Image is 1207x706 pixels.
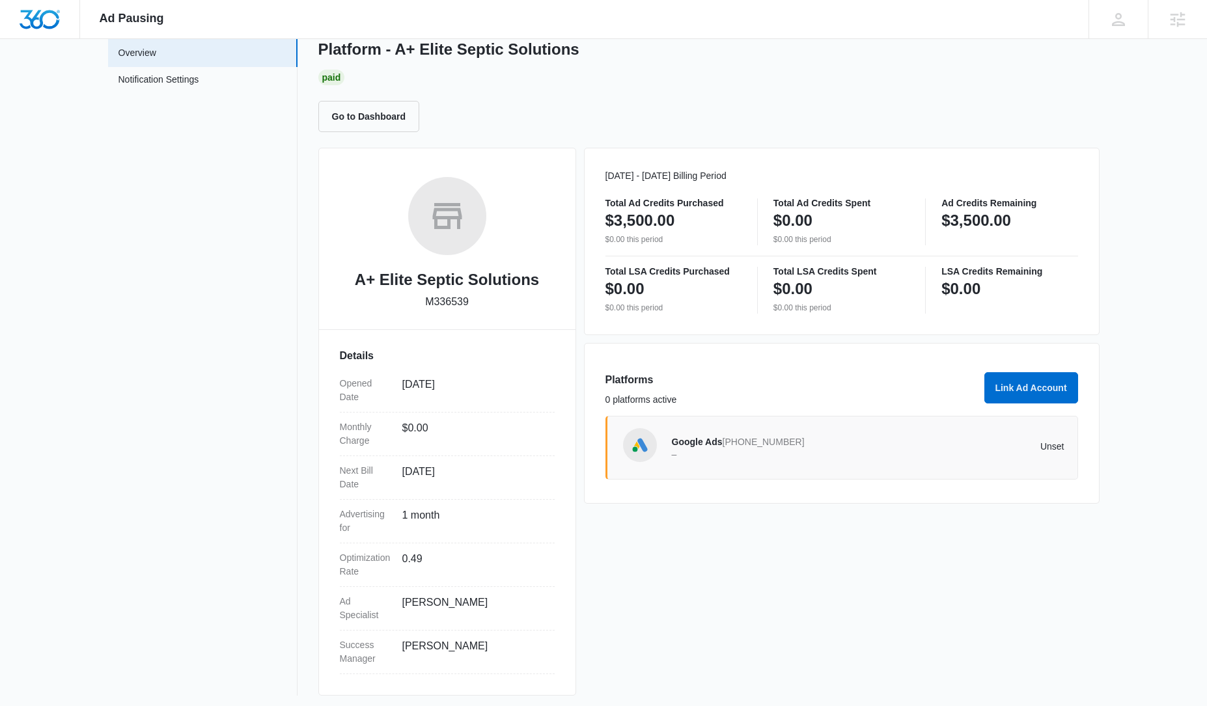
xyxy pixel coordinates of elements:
[402,464,544,491] dd: [DATE]
[773,267,909,276] p: Total LSA Credits Spent
[340,631,555,674] div: Success Manager[PERSON_NAME]
[340,420,392,448] dt: Monthly Charge
[672,437,723,447] span: Google Ads
[340,464,392,491] dt: Next Bill Date
[402,508,544,535] dd: 1 month
[672,450,868,459] p: –
[402,377,544,404] dd: [DATE]
[773,210,812,231] p: $0.00
[605,372,977,388] h3: Platforms
[100,12,164,25] span: Ad Pausing
[402,638,544,666] dd: [PERSON_NAME]
[402,595,544,622] dd: [PERSON_NAME]
[118,73,199,90] a: Notification Settings
[340,508,392,535] dt: Advertising for
[340,543,555,587] div: Optimization Rate0.49
[355,268,539,292] h2: A+ Elite Septic Solutions
[605,267,742,276] p: Total LSA Credits Purchased
[340,551,392,578] dt: Optimization Rate
[941,267,1077,276] p: LSA Credits Remaining
[773,198,909,208] p: Total Ad Credits Spent
[773,302,909,314] p: $0.00 this period
[340,369,555,413] div: Opened Date[DATE]
[773,278,812,299] p: $0.00
[941,210,1011,231] p: $3,500.00
[318,111,428,122] a: Go to Dashboard
[773,234,909,245] p: $0.00 this period
[941,278,980,299] p: $0.00
[318,70,345,85] div: Paid
[340,348,555,364] h3: Details
[605,169,1078,183] p: [DATE] - [DATE] Billing Period
[723,437,805,447] span: [PHONE_NUMBER]
[605,234,742,245] p: $0.00 this period
[118,46,156,60] a: Overview
[868,442,1064,451] p: Unset
[941,198,1077,208] p: Ad Credits Remaining
[340,413,555,456] div: Monthly Charge$0.00
[318,101,420,132] button: Go to Dashboard
[340,377,392,404] dt: Opened Date
[605,393,977,407] p: 0 platforms active
[340,587,555,631] div: Ad Specialist[PERSON_NAME]
[340,638,392,666] dt: Success Manager
[630,435,650,455] img: Google Ads
[605,278,645,299] p: $0.00
[605,416,1078,480] a: Google AdsGoogle Ads[PHONE_NUMBER]–Unset
[984,372,1078,403] button: Link Ad Account
[605,210,675,231] p: $3,500.00
[402,551,544,578] dd: 0.49
[340,595,392,622] dt: Ad Specialist
[605,198,742,208] p: Total Ad Credits Purchased
[402,420,544,448] dd: $0.00
[340,500,555,543] div: Advertising for1 month
[605,302,742,314] p: $0.00 this period
[318,40,579,59] h1: Platform - A+ Elite Septic Solutions
[425,294,469,310] p: M336539
[340,456,555,500] div: Next Bill Date[DATE]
